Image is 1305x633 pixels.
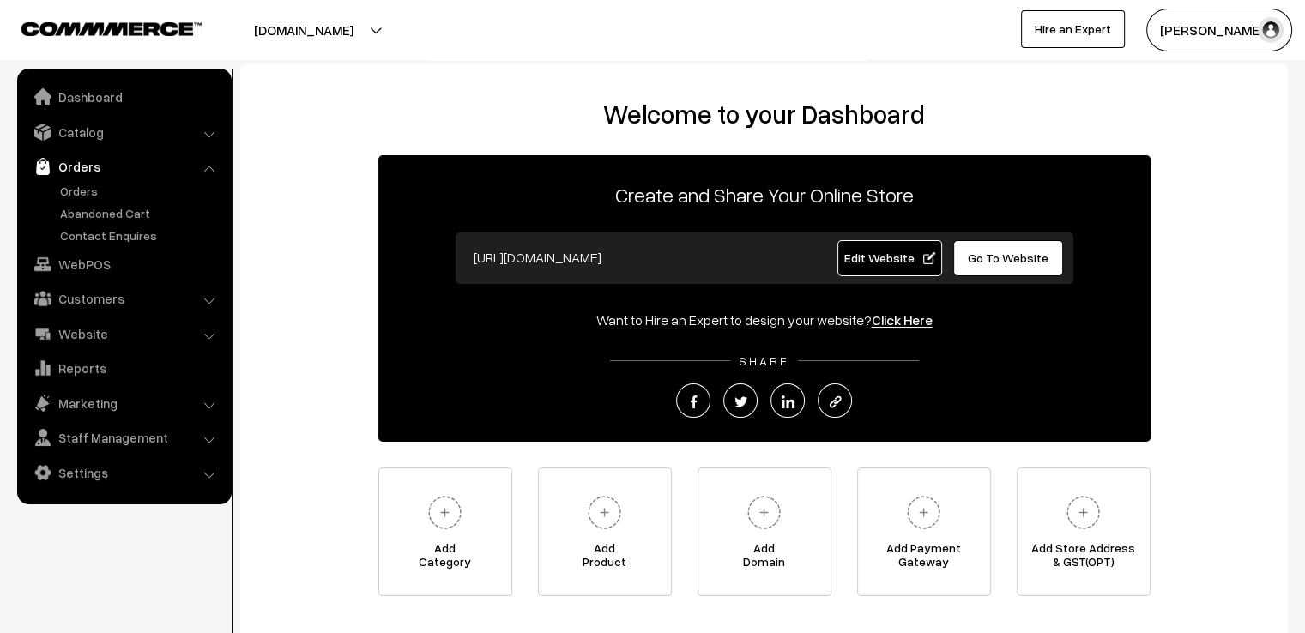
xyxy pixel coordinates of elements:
[740,489,788,536] img: plus.svg
[56,204,226,222] a: Abandoned Cart
[21,422,226,453] a: Staff Management
[1021,10,1125,48] a: Hire an Expert
[1017,467,1151,596] a: Add Store Address& GST(OPT)
[730,353,798,368] span: SHARE
[21,457,226,488] a: Settings
[21,17,172,38] a: COMMMERCE
[843,250,935,265] span: Edit Website
[21,388,226,419] a: Marketing
[56,182,226,200] a: Orders
[858,541,990,576] span: Add Payment Gateway
[379,541,511,576] span: Add Category
[378,179,1151,210] p: Create and Share Your Online Store
[21,151,226,182] a: Orders
[194,9,414,51] button: [DOMAIN_NAME]
[21,353,226,383] a: Reports
[257,99,1271,130] h2: Welcome to your Dashboard
[698,467,831,596] a: AddDomain
[378,310,1151,330] div: Want to Hire an Expert to design your website?
[857,467,991,596] a: Add PaymentGateway
[968,250,1048,265] span: Go To Website
[538,467,672,596] a: AddProduct
[698,541,831,576] span: Add Domain
[1018,541,1150,576] span: Add Store Address & GST(OPT)
[837,240,942,276] a: Edit Website
[21,249,226,280] a: WebPOS
[953,240,1064,276] a: Go To Website
[21,81,226,112] a: Dashboard
[378,467,512,596] a: AddCategory
[56,226,226,244] a: Contact Enquires
[21,22,202,35] img: COMMMERCE
[872,311,933,329] a: Click Here
[581,489,628,536] img: plus.svg
[21,318,226,349] a: Website
[421,489,468,536] img: plus.svg
[1060,489,1107,536] img: plus.svg
[539,541,671,576] span: Add Product
[1146,9,1292,51] button: [PERSON_NAME]
[21,283,226,314] a: Customers
[21,117,226,148] a: Catalog
[1258,17,1284,43] img: user
[900,489,947,536] img: plus.svg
